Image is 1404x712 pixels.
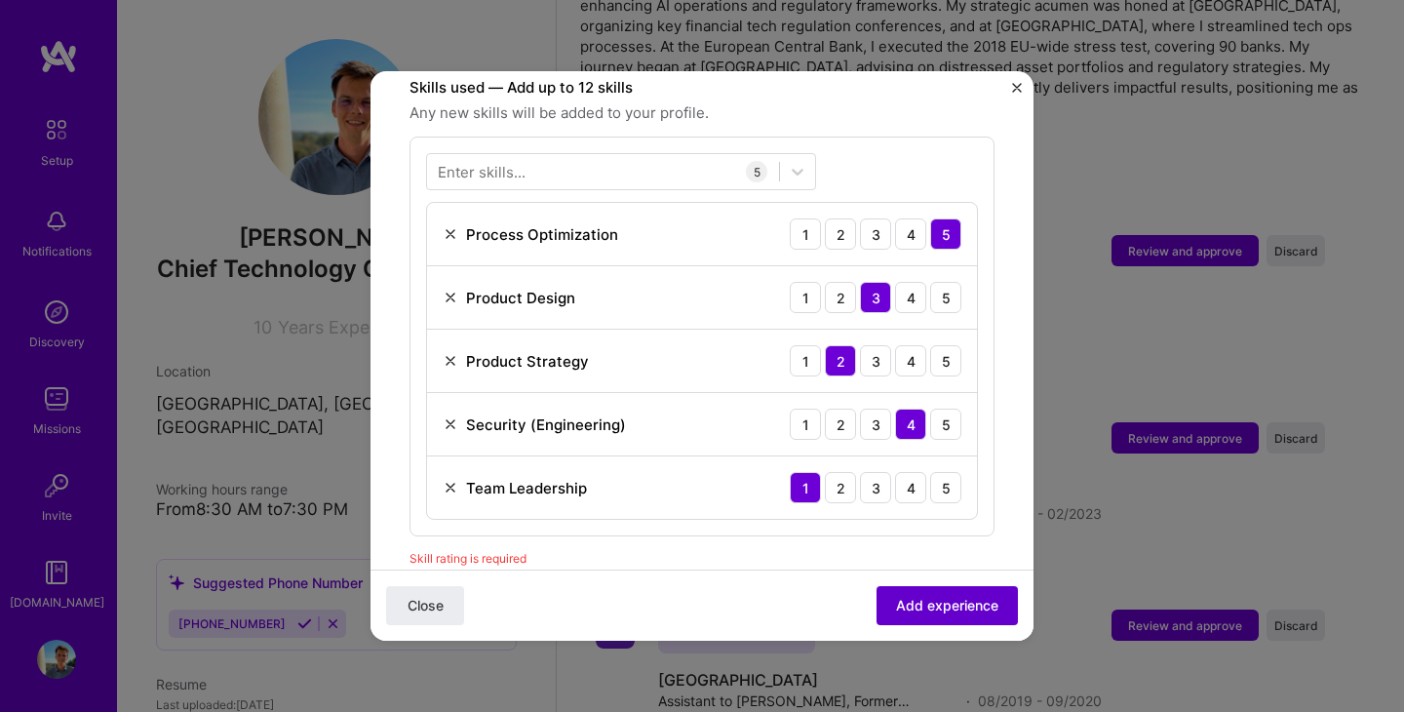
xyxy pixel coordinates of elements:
[930,345,961,376] div: 5
[895,345,926,376] div: 4
[825,345,856,376] div: 2
[825,409,856,440] div: 2
[930,218,961,250] div: 5
[790,345,821,376] div: 1
[409,551,526,566] span: Skill rating is required
[466,288,575,308] div: Product Design
[790,472,821,503] div: 1
[466,224,618,245] div: Process Optimization
[438,162,526,182] div: Enter skills...
[443,353,458,369] img: Remove
[746,161,767,182] div: 5
[930,409,961,440] div: 5
[790,409,821,440] div: 1
[895,409,926,440] div: 4
[930,472,961,503] div: 5
[825,472,856,503] div: 2
[896,596,998,615] span: Add experience
[825,218,856,250] div: 2
[466,415,626,435] div: Security (Engineering)
[860,409,891,440] div: 3
[409,101,994,125] span: Any new skills will be added to your profile.
[443,480,458,495] img: Remove
[790,218,821,250] div: 1
[466,478,587,498] div: Team Leadership
[386,586,464,625] button: Close
[930,282,961,313] div: 5
[860,218,891,250] div: 3
[409,76,994,99] label: Skills used — Add up to 12 skills
[860,345,891,376] div: 3
[443,416,458,432] img: Remove
[877,586,1018,625] button: Add experience
[860,472,891,503] div: 3
[1012,83,1022,103] button: Close
[895,218,926,250] div: 4
[408,596,444,615] span: Close
[466,351,589,372] div: Product Strategy
[860,282,891,313] div: 3
[443,226,458,242] img: Remove
[443,290,458,305] img: Remove
[825,282,856,313] div: 2
[790,282,821,313] div: 1
[895,472,926,503] div: 4
[895,282,926,313] div: 4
